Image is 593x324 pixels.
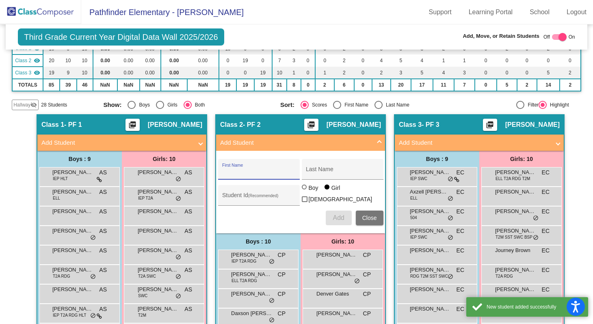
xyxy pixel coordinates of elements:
td: 19 [236,54,254,67]
td: 0 [517,54,537,67]
td: 0 [254,54,272,67]
span: AS [184,305,192,313]
div: Girls: 10 [122,151,206,167]
span: EC [542,285,550,294]
span: do_not_disturb_alt [90,313,96,319]
span: [PERSON_NAME] [52,246,93,254]
span: do_not_disturb_alt [269,317,275,324]
td: 3 [287,54,301,67]
span: IEP T2A [138,195,153,201]
td: 2 [334,67,354,79]
span: EC [542,266,550,274]
span: [PERSON_NAME] [138,305,178,313]
span: 28 Students [41,101,67,109]
span: Class 2 [15,57,31,64]
span: AS [184,266,192,274]
span: EC [457,305,464,313]
td: 0 [315,54,334,67]
td: NaN [93,79,117,91]
a: Logout [560,6,593,19]
span: do_not_disturb_alt [533,215,539,222]
span: AS [184,285,192,294]
span: do_not_disturb_alt [175,196,181,202]
span: SWC [138,293,147,299]
td: 0 [301,54,315,67]
td: 0 [560,54,581,67]
td: 46 [77,79,93,91]
td: 19 [43,67,60,79]
span: ELL [53,195,60,201]
button: Print Students Details [126,119,140,131]
td: 31 [272,79,287,91]
span: Daxson [PERSON_NAME] [231,309,272,317]
div: Both [192,101,205,109]
span: Class 2 [220,121,243,129]
span: [PERSON_NAME] [495,207,536,215]
span: CP [363,290,371,298]
span: EC [457,285,464,294]
span: [PERSON_NAME] [505,121,560,129]
td: 0.00 [140,67,161,79]
span: EC [542,246,550,255]
span: do_not_disturb_alt [533,235,539,241]
td: 0.00 [140,54,161,67]
div: Girl [331,184,340,192]
span: AS [184,188,192,196]
span: [PERSON_NAME] [52,207,93,215]
td: NaN [117,79,140,91]
td: 5 [497,79,517,91]
span: [PERSON_NAME] [138,246,178,254]
span: RDG T2M SST SWC [410,273,448,279]
span: [PERSON_NAME] [231,270,272,278]
mat-icon: picture_as_pdf [485,121,495,132]
td: 0 [354,67,372,79]
mat-radio-group: Select an option [103,101,274,109]
span: [PERSON_NAME] [231,290,272,298]
span: Close [362,215,377,221]
td: 0 [219,54,236,67]
span: [PERSON_NAME] [52,305,93,313]
td: 0.00 [187,54,219,67]
td: 19 [254,67,272,79]
mat-icon: picture_as_pdf [306,121,316,132]
span: [PERSON_NAME] [495,285,536,294]
span: [PERSON_NAME] [410,246,450,254]
mat-panel-title: Add Student [220,138,371,148]
span: [PERSON_NAME] [316,251,357,259]
span: do_not_disturb_alt [90,274,96,280]
td: 0.00 [161,54,187,67]
span: IEP T2A RDG HLT [53,312,86,318]
td: 20 [43,54,60,67]
span: AS [99,285,107,294]
span: - PF 2 [243,121,261,129]
td: NaN [140,79,161,91]
mat-expansion-panel-header: Add Student [216,135,385,151]
span: Hallway [13,101,30,109]
span: [PERSON_NAME] [148,121,202,129]
td: 8 [287,79,301,91]
td: 0.00 [117,54,140,67]
input: First Name [222,169,295,176]
span: IEP T2A RDG [232,258,256,264]
input: Last Name [306,169,379,176]
span: ELL T2A RDG T2M [496,176,530,182]
span: T2M SST SWC BSP [496,234,532,240]
td: 0 [301,79,315,91]
div: Boys : 9 [395,151,479,167]
td: 0 [517,67,537,79]
span: do_not_disturb_alt [448,176,453,183]
span: [PERSON_NAME] [327,121,381,129]
td: NaN [187,79,219,91]
td: 4 [372,54,391,67]
span: Denver Gates [316,290,357,298]
span: [PERSON_NAME] [410,207,450,215]
span: do_not_disturb_alt [175,254,181,261]
td: 19 [236,79,254,91]
span: [PERSON_NAME] [52,227,93,235]
td: 10 [60,54,77,67]
td: 2 [517,79,537,91]
span: 504 [410,215,417,221]
span: EC [542,227,550,235]
a: Learning Portal [462,6,519,19]
span: IEP SWC [410,234,427,240]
